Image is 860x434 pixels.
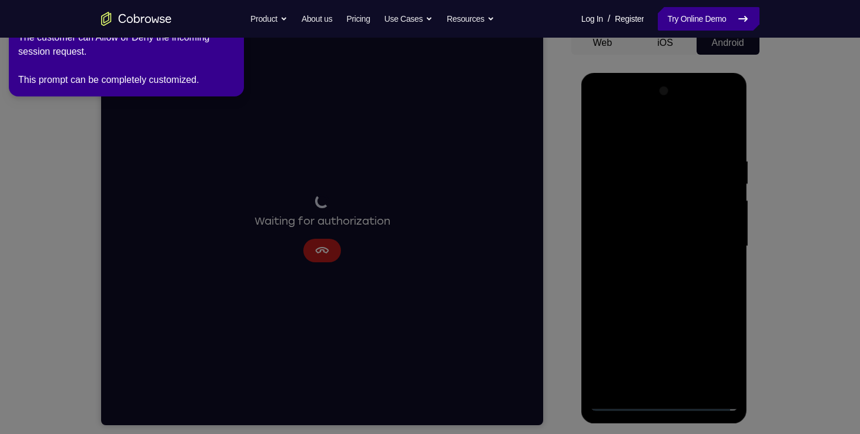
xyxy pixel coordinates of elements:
button: Cancel [202,208,240,231]
button: Product [250,7,287,31]
a: Log In [581,7,603,31]
a: Go to the home page [101,12,172,26]
button: Resources [447,7,494,31]
div: Waiting for authorization [153,163,289,198]
a: About us [302,7,332,31]
a: Try Online Demo [658,7,759,31]
a: Pricing [346,7,370,31]
span: / [608,12,610,26]
a: Register [615,7,644,31]
div: The customer can Allow or Deny the incoming session request. This prompt can be completely custom... [18,31,235,87]
button: Use Cases [384,7,433,31]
